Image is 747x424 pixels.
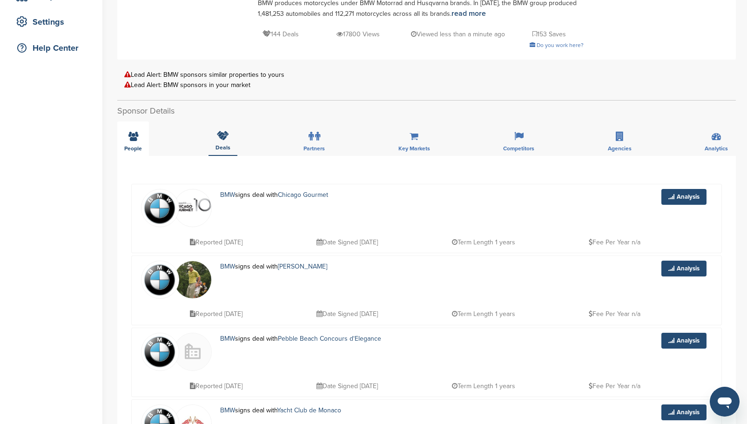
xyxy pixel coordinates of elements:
a: Analysis [661,189,707,205]
a: BMW [220,262,235,270]
span: Deals [215,145,230,150]
span: Do you work here? [537,42,584,48]
p: Term Length 1 years [452,236,515,248]
span: People [124,146,142,151]
p: Fee Per Year n/a [589,380,640,392]
p: signs deal with [220,189,363,201]
div: Settings [14,13,93,30]
img: Screen shot 2015 05 22 at 9.40.47 am [141,333,179,370]
iframe: Button to launch messaging window [710,387,740,417]
a: Settings [9,11,93,33]
a: BMW [220,191,235,199]
p: 153 Saves [532,28,566,40]
span: Analytics [705,146,728,151]
a: Yacht Club de Monaco [277,406,341,414]
a: read more [451,9,486,18]
p: 17800 Views [336,28,380,40]
img: Screen shot 2015 05 22 at 9.40.47 am [141,189,179,226]
p: Reported [DATE] [190,308,242,320]
div: Lead Alert: BMW sponsors similar properties to yours [124,71,729,78]
img: Screen shot 2015 05 22 at 9.40.47 am [141,261,179,297]
p: Date Signed [DATE] [316,308,378,320]
a: BMW [220,406,235,414]
p: Reported [DATE] [190,380,242,392]
a: [PERSON_NAME] [278,262,327,270]
a: Help Center [9,37,93,59]
p: Fee Per Year n/a [589,236,640,248]
a: Chicago Gourmet [278,191,328,199]
span: Competitors [503,146,534,151]
p: Fee Per Year n/a [589,308,640,320]
a: Do you work here? [530,42,584,48]
p: signs deal with [220,333,431,344]
div: Lead Alert: BMW sponsors in your market [124,81,729,88]
a: Analysis [661,333,707,349]
p: signs deal with [220,404,380,416]
span: Key Markets [398,146,430,151]
img: Buildingmissing [174,333,211,370]
p: Date Signed [DATE] [316,236,378,248]
p: Date Signed [DATE] [316,380,378,392]
a: Pebble Beach Concours d'Elegance [278,335,381,343]
p: Term Length 1 years [452,380,515,392]
a: BMW [220,335,235,343]
div: Help Center [14,40,93,56]
span: Partners [303,146,325,151]
p: Reported [DATE] [190,236,242,248]
p: Term Length 1 years [452,308,515,320]
a: Analysis [661,404,707,420]
p: signs deal with [220,261,362,272]
p: Viewed less than a minute ago [411,28,505,40]
span: Agencies [608,146,632,151]
p: 144 Deals [262,28,299,40]
img: Logo [174,198,211,211]
a: Analysis [661,261,707,276]
h2: Sponsor Details [117,105,736,117]
img: Screenshot 2017 12 06 at 10.37.32 am [174,261,211,311]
